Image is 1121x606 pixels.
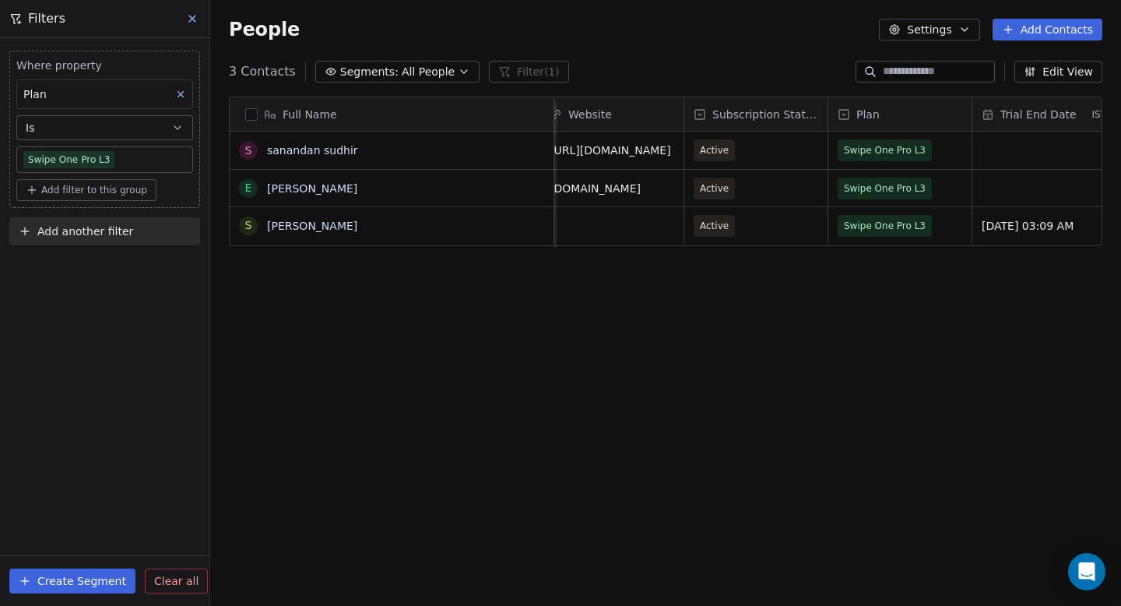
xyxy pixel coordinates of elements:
span: 3 Contacts [229,62,296,81]
div: grid [230,132,554,594]
a: [PERSON_NAME] [267,182,357,195]
span: Active [700,143,729,158]
div: s [245,143,252,159]
button: Filter(1) [489,61,569,83]
span: IST [1091,108,1106,121]
button: Edit View [1014,61,1102,83]
span: Subscription Status [712,107,818,122]
span: Plan [856,107,880,122]
span: People [229,18,300,41]
span: Trial End Date [1000,107,1077,122]
a: sanandan sudhir [267,144,358,157]
span: All People [402,64,455,80]
button: Settings [879,19,979,41]
span: Website [568,107,612,122]
div: Plan [828,97,972,131]
a: [URL][DOMAIN_NAME] [550,144,671,157]
a: [DOMAIN_NAME] [550,182,641,195]
div: Trial End DateIST [972,97,1116,131]
div: Subscription Status [684,97,828,131]
span: Full Name [283,107,337,122]
span: Active [700,218,729,234]
div: Open Intercom Messenger [1068,553,1105,590]
span: Swipe One Pro L3 [844,218,926,234]
div: E [245,180,252,196]
div: Full Name [230,97,553,131]
a: [PERSON_NAME] [267,220,357,232]
span: Swipe One Pro L3 [844,181,926,196]
span: Active [700,181,729,196]
span: [DATE] 03:09 AM [982,218,1106,234]
span: Segments: [340,64,399,80]
div: Website [540,97,683,131]
div: S [245,217,252,234]
span: Swipe One Pro L3 [844,143,926,158]
button: Add Contacts [993,19,1102,41]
